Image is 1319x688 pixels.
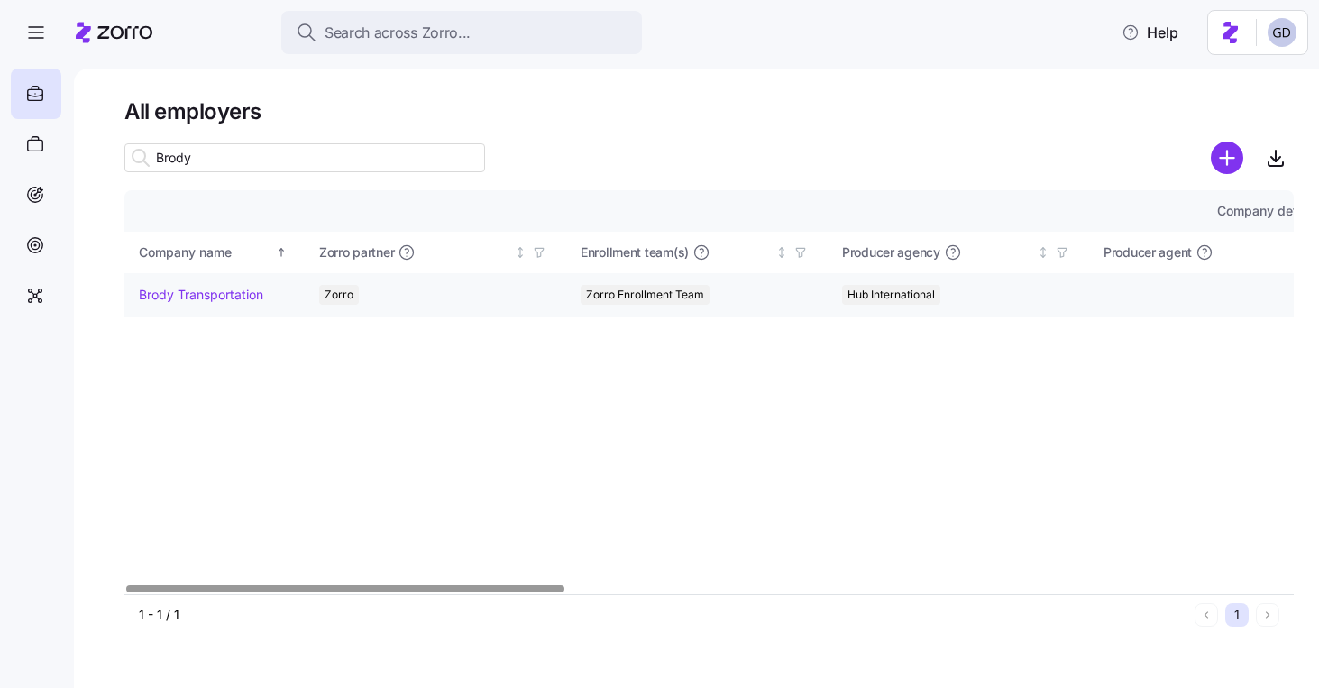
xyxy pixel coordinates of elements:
[1195,603,1218,627] button: Previous page
[325,285,353,305] span: Zorro
[566,232,828,273] th: Enrollment team(s)Not sorted
[1256,603,1279,627] button: Next page
[124,232,305,273] th: Company nameSorted ascending
[124,97,1294,125] h1: All employers
[139,286,263,304] a: Brody Transportation
[775,246,788,259] div: Not sorted
[319,243,394,261] span: Zorro partner
[1037,246,1049,259] div: Not sorted
[124,143,485,172] input: Search employer
[281,11,642,54] button: Search across Zorro...
[305,232,566,273] th: Zorro partnerNot sorted
[1211,142,1243,174] svg: add icon
[325,22,471,44] span: Search across Zorro...
[139,606,1187,624] div: 1 - 1 / 1
[275,246,288,259] div: Sorted ascending
[586,285,704,305] span: Zorro Enrollment Team
[1268,18,1296,47] img: 68a7f73c8a3f673b81c40441e24bb121
[1122,22,1178,43] span: Help
[1225,603,1249,627] button: 1
[842,243,940,261] span: Producer agency
[1107,14,1193,50] button: Help
[514,246,527,259] div: Not sorted
[139,243,272,262] div: Company name
[847,285,935,305] span: Hub International
[828,232,1089,273] th: Producer agencyNot sorted
[581,243,689,261] span: Enrollment team(s)
[1104,243,1192,261] span: Producer agent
